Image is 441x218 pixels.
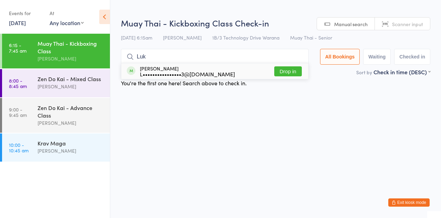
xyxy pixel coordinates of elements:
[50,8,84,19] div: At
[392,21,423,28] span: Scanner input
[388,198,430,207] button: Exit kiosk mode
[9,19,26,26] a: [DATE]
[140,66,235,77] div: [PERSON_NAME]
[2,69,110,97] a: 8:00 -8:45 amZen Do Kai - Mixed Class[PERSON_NAME]
[121,49,309,65] input: Search
[50,19,84,26] div: Any location
[9,42,27,53] time: 6:15 - 7:45 am
[9,107,27,118] time: 9:00 - 9:45 am
[121,17,430,29] h2: Muay Thai - Kickboxing Class Check-in
[363,49,391,65] button: Waiting
[2,34,110,68] a: 6:15 -7:45 amMuay Thai - Kickboxing Class[PERSON_NAME]
[121,79,247,87] div: You're the first one here! Search above to check in.
[290,34,332,41] span: Muay Thai - Senior
[394,49,430,65] button: Checked in
[38,83,104,90] div: [PERSON_NAME]
[9,78,27,89] time: 8:00 - 8:45 am
[38,55,104,63] div: [PERSON_NAME]
[334,21,368,28] span: Manual search
[356,69,372,76] label: Sort by
[320,49,360,65] button: All Bookings
[9,142,29,153] time: 10:00 - 10:45 am
[9,8,43,19] div: Events for
[38,119,104,127] div: [PERSON_NAME]
[38,139,104,147] div: Krav Maga
[121,34,152,41] span: [DATE] 6:15am
[163,34,202,41] span: [PERSON_NAME]
[38,147,104,155] div: [PERSON_NAME]
[38,40,104,55] div: Muay Thai - Kickboxing Class
[274,66,302,76] button: Drop in
[140,71,235,77] div: L••••••••••••••••3@[DOMAIN_NAME]
[2,98,110,133] a: 9:00 -9:45 amZen Do Kai - Advance Class[PERSON_NAME]
[38,104,104,119] div: Zen Do Kai - Advance Class
[212,34,279,41] span: 1B/3 Technology Drive Warana
[38,75,104,83] div: Zen Do Kai - Mixed Class
[373,68,430,76] div: Check in time (DESC)
[2,133,110,162] a: 10:00 -10:45 amKrav Maga[PERSON_NAME]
